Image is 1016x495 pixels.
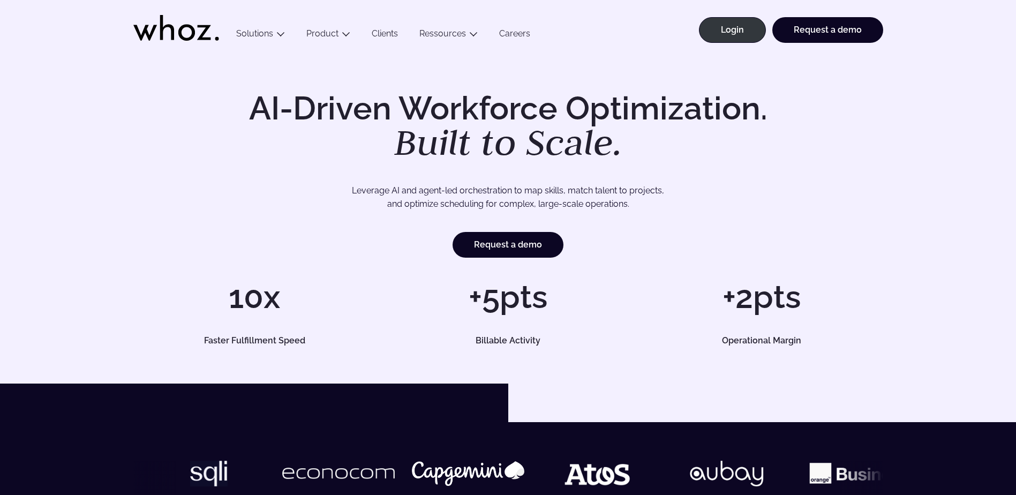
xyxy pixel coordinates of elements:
h1: 10x [133,281,376,313]
button: Ressources [409,28,488,43]
h1: +5pts [387,281,629,313]
button: Product [296,28,361,43]
h1: +2pts [640,281,883,313]
a: Login [699,17,766,43]
a: Request a demo [772,17,883,43]
p: Leverage AI and agent-led orchestration to map skills, match talent to projects, and optimize sch... [171,184,846,211]
h1: AI-Driven Workforce Optimization. [234,92,782,161]
a: Ressources [419,28,466,39]
h5: Faster Fulfillment Speed [145,336,364,345]
h5: Billable Activity [399,336,618,345]
a: Request a demo [453,232,563,258]
a: Clients [361,28,409,43]
button: Solutions [225,28,296,43]
a: Careers [488,28,541,43]
em: Built to Scale. [394,118,622,166]
a: Product [306,28,338,39]
h5: Operational Margin [652,336,871,345]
